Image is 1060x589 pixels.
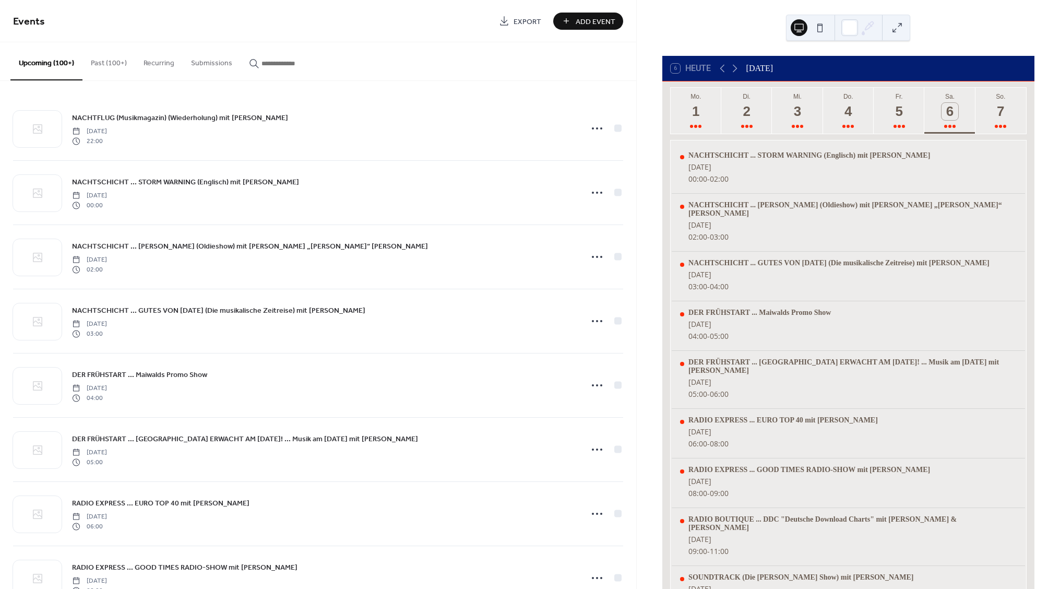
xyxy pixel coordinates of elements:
[924,88,975,134] button: Sa.6
[135,42,183,79] button: Recurring
[707,281,710,291] span: -
[688,466,930,474] div: RADIO EXPRESS ... GOOD TIMES RADIO-SHOW mit [PERSON_NAME]
[710,546,729,556] span: 11:00
[688,309,831,317] div: DER FRÜHSTART ... Maiwalds Promo Show
[72,434,418,445] span: DER FRÜHSTART ... [GEOGRAPHIC_DATA] ERWACHT AM [DATE]! ... Musik am [DATE] mit [PERSON_NAME]
[979,93,1023,100] div: So.
[576,16,615,27] span: Add Event
[72,201,107,210] span: 00:00
[514,16,541,27] span: Export
[710,281,729,291] span: 04:00
[72,576,107,586] span: [DATE]
[688,319,831,329] div: [DATE]
[707,174,710,184] span: -
[72,241,428,252] span: NACHTSCHICHT ... [PERSON_NAME] (Oldieshow) mit [PERSON_NAME] „[PERSON_NAME]“ [PERSON_NAME]
[72,522,107,531] span: 06:00
[72,136,107,146] span: 22:00
[688,476,930,486] div: [DATE]
[710,389,729,399] span: 06:00
[72,265,107,274] span: 02:00
[721,88,772,134] button: Di.2
[738,103,755,120] div: 2
[975,88,1026,134] button: So.7
[890,103,908,120] div: 5
[72,370,207,381] span: DER FRÜHSTART ... Maiwalds Promo Show
[13,11,45,32] span: Events
[10,42,82,80] button: Upcoming (100+)
[688,162,930,172] div: [DATE]
[823,88,874,134] button: Do.4
[72,127,107,136] span: [DATE]
[707,331,710,341] span: -
[724,93,769,100] div: Di.
[688,389,707,399] span: 05:00
[707,232,710,242] span: -
[72,393,107,403] span: 04:00
[183,42,241,79] button: Submissions
[710,439,729,449] span: 08:00
[72,176,299,188] a: NACHTSCHICHT ... STORM WARNING (Englisch) mit [PERSON_NAME]
[688,232,707,242] span: 02:00
[72,369,207,381] a: DER FRÜHSTART ... Maiwalds Promo Show
[72,113,288,124] span: NACHTFLUG (Musikmagazin) (Wiederholung) mit [PERSON_NAME]
[72,512,107,522] span: [DATE]
[72,305,365,316] span: NACHTSCHICHT ... GUTES VON [DATE] (Die musikalische Zeitreise) mit [PERSON_NAME]
[789,103,806,120] div: 3
[688,488,707,498] span: 08:00
[688,331,707,341] span: 04:00
[927,93,972,100] div: Sa.
[688,174,707,184] span: 00:00
[688,416,878,425] div: RADIO EXPRESS ... EURO TOP 40 mit [PERSON_NAME]
[687,103,705,120] div: 1
[746,62,773,75] div: [DATE]
[72,329,107,338] span: 03:00
[707,488,710,498] span: -
[491,13,549,30] a: Export
[688,201,1016,218] div: NACHTSCHICHT ... [PERSON_NAME] (Oldieshow) mit [PERSON_NAME] „[PERSON_NAME]“ [PERSON_NAME]
[688,151,930,160] div: NACHTSCHICHT ... STORM WARNING (Englisch) mit [PERSON_NAME]
[688,358,1016,375] div: DER FRÜHSTART ... [GEOGRAPHIC_DATA] ERWACHT AM [DATE]! ... Musik am [DATE] mit [PERSON_NAME]
[710,488,729,498] span: 09:00
[72,304,365,316] a: NACHTSCHICHT ... GUTES VON [DATE] (Die musikalische Zeitreise) mit [PERSON_NAME]
[674,93,718,100] div: Mo.
[72,498,249,509] span: RADIO EXPRESS ... EURO TOP 40 mit [PERSON_NAME]
[688,259,990,267] div: NACHTSCHICHT ... GUTES VON [DATE] (Die musikalische Zeitreise) mit [PERSON_NAME]
[72,240,428,252] a: NACHTSCHICHT ... [PERSON_NAME] (Oldieshow) mit [PERSON_NAME] „[PERSON_NAME]“ [PERSON_NAME]
[72,177,299,188] span: NACHTSCHICHT ... STORM WARNING (Englisch) mit [PERSON_NAME]
[688,439,707,449] span: 06:00
[992,103,1009,120] div: 7
[72,320,107,329] span: [DATE]
[707,389,710,399] span: -
[707,546,710,556] span: -
[72,562,297,573] span: RADIO EXPRESS ... GOOD TIMES RADIO-SHOW mit [PERSON_NAME]
[72,191,107,201] span: [DATE]
[688,377,1016,387] div: [DATE]
[775,93,819,100] div: Mi.
[688,573,913,582] div: SOUNDTRACK (Die [PERSON_NAME] Show) mit [PERSON_NAME]
[72,497,249,509] a: RADIO EXPRESS ... EURO TOP 40 mit [PERSON_NAME]
[688,269,990,279] div: [DATE]
[72,448,107,457] span: [DATE]
[72,457,107,467] span: 05:00
[710,232,729,242] span: 03:00
[710,331,729,341] span: 05:00
[72,433,418,445] a: DER FRÜHSTART ... [GEOGRAPHIC_DATA] ERWACHT AM [DATE]! ... Musik am [DATE] mit [PERSON_NAME]
[72,561,297,573] a: RADIO EXPRESS ... GOOD TIMES RADIO-SHOW mit [PERSON_NAME]
[710,174,729,184] span: 02:00
[772,88,823,134] button: Mi.3
[840,103,857,120] div: 4
[874,88,924,134] button: Fr.5
[877,93,921,100] div: Fr.
[942,103,959,120] div: 6
[688,427,878,437] div: [DATE]
[826,93,871,100] div: Do.
[688,220,1016,230] div: [DATE]
[72,255,107,265] span: [DATE]
[707,439,710,449] span: -
[688,515,1016,532] div: RADIO BOUTIQUE ... DDC "Deutsche Download Charts" mit [PERSON_NAME] & [PERSON_NAME]
[671,88,721,134] button: Mo.1
[72,112,288,124] a: NACHTFLUG (Musikmagazin) (Wiederholung) mit [PERSON_NAME]
[553,13,623,30] button: Add Event
[688,534,1016,544] div: [DATE]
